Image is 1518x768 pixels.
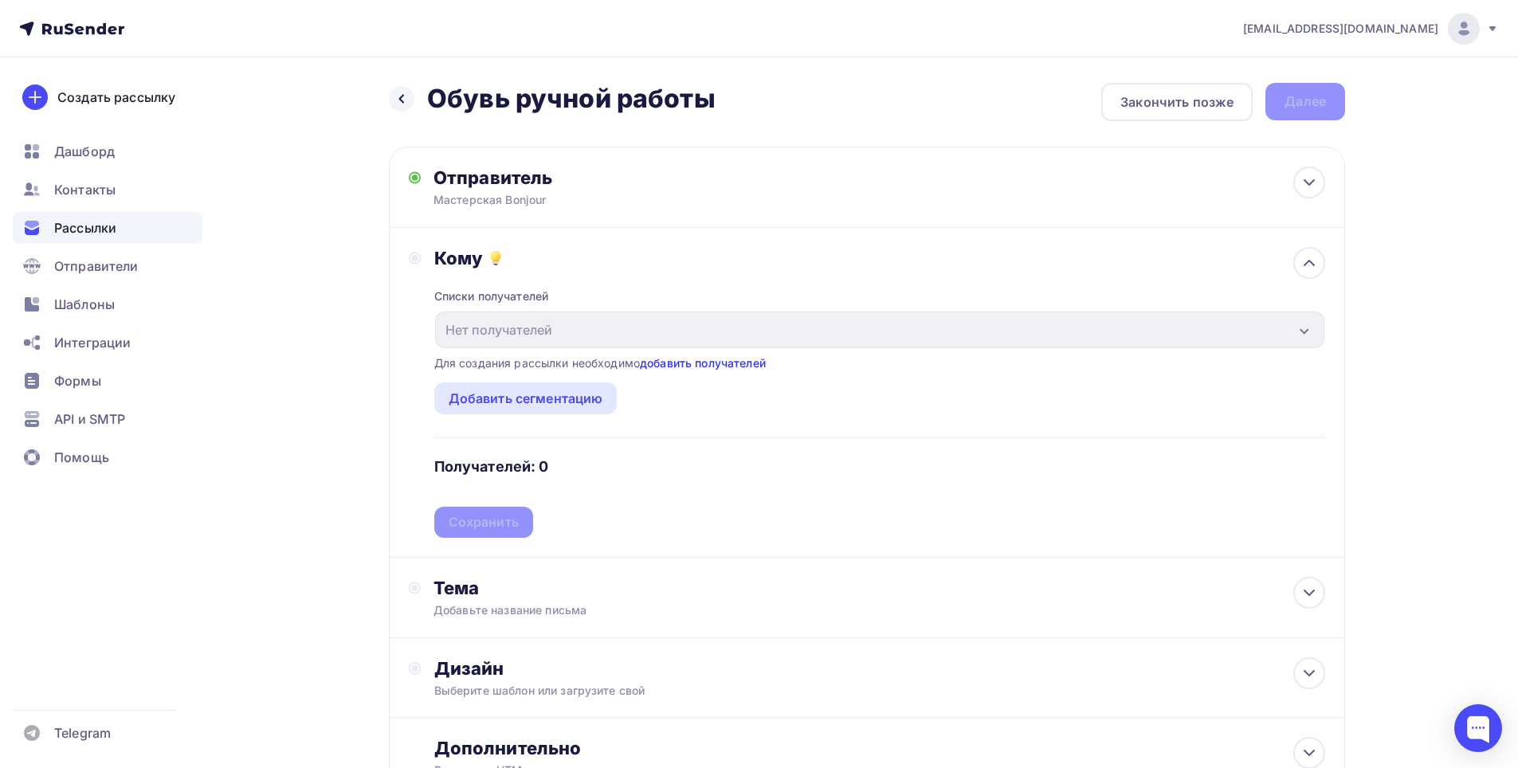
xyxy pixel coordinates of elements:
div: Дополнительно [434,737,1325,759]
span: Помощь [54,448,109,467]
div: Добавить сегментацию [449,389,603,408]
a: Отправители [13,250,202,282]
span: API и SMTP [54,409,125,429]
div: Добавьте название письма [433,602,717,618]
div: Для создания рассылки необходимо [434,355,766,371]
a: Контакты [13,174,202,206]
span: Интеграции [54,333,131,352]
div: Кому [434,247,1325,269]
a: добавить получателей [640,356,766,370]
div: Создать рассылку [57,88,175,107]
h2: Обувь ручной работы [427,83,716,115]
span: Telegram [54,723,111,743]
div: Дизайн [434,657,1325,680]
div: Закончить позже [1120,92,1234,112]
button: Нет получателей [434,311,1325,349]
a: [EMAIL_ADDRESS][DOMAIN_NAME] [1243,13,1499,45]
div: Отправитель [433,167,779,189]
div: Тема [433,577,748,599]
span: Шаблоны [54,295,115,314]
a: Рассылки [13,212,202,244]
a: Формы [13,365,202,397]
div: Выберите шаблон или загрузите свой [434,683,1237,699]
span: Дашборд [54,142,115,161]
h4: Получателей: 0 [434,457,549,476]
span: Отправители [54,257,139,276]
span: Контакты [54,180,116,199]
div: Списки получателей [434,288,549,304]
div: Мастерская Bonjour [433,192,744,208]
span: Рассылки [54,218,116,237]
span: [EMAIL_ADDRESS][DOMAIN_NAME] [1243,21,1438,37]
a: Шаблоны [13,288,202,320]
a: Дашборд [13,135,202,167]
span: Формы [54,371,101,390]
